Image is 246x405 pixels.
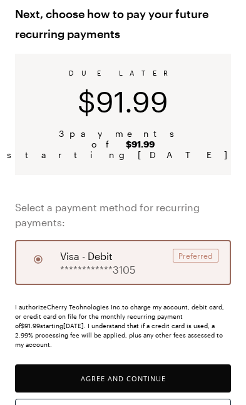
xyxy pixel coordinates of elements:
div: I authorize Cherry Technologies Inc. to charge my account, debit card, or credit card on file for... [15,302,231,349]
button: Agree and Continue [15,364,231,392]
div: Preferred [173,249,218,262]
span: $91.99 [78,84,168,118]
span: visa - debit [60,249,113,264]
b: $91.99 [126,139,155,149]
span: Next, choose how to pay your future recurring payments [15,4,231,44]
span: Select a payment method for recurring payments: [15,200,231,230]
span: 3 payments of [30,128,216,149]
span: DUE LATER [69,69,178,77]
span: starting [DATE] [7,149,240,160]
